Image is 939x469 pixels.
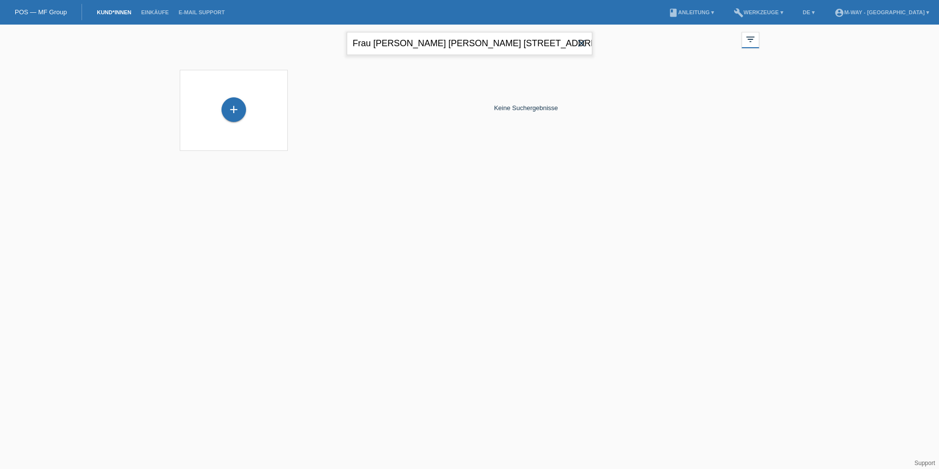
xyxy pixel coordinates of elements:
a: bookAnleitung ▾ [663,9,719,15]
a: Kund*innen [92,9,136,15]
a: POS — MF Group [15,8,67,16]
i: account_circle [834,8,844,18]
a: Support [914,460,935,467]
i: filter_list [745,34,756,45]
div: Kund*in hinzufügen [222,101,246,118]
i: close [576,37,587,49]
a: DE ▾ [798,9,820,15]
a: buildWerkzeuge ▾ [729,9,788,15]
a: E-Mail Support [174,9,230,15]
i: book [668,8,678,18]
input: Suche... [347,32,592,55]
div: Keine Suchergebnisse [293,65,759,151]
i: build [734,8,744,18]
a: Einkäufe [136,9,173,15]
a: account_circlem-way - [GEOGRAPHIC_DATA] ▾ [829,9,934,15]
